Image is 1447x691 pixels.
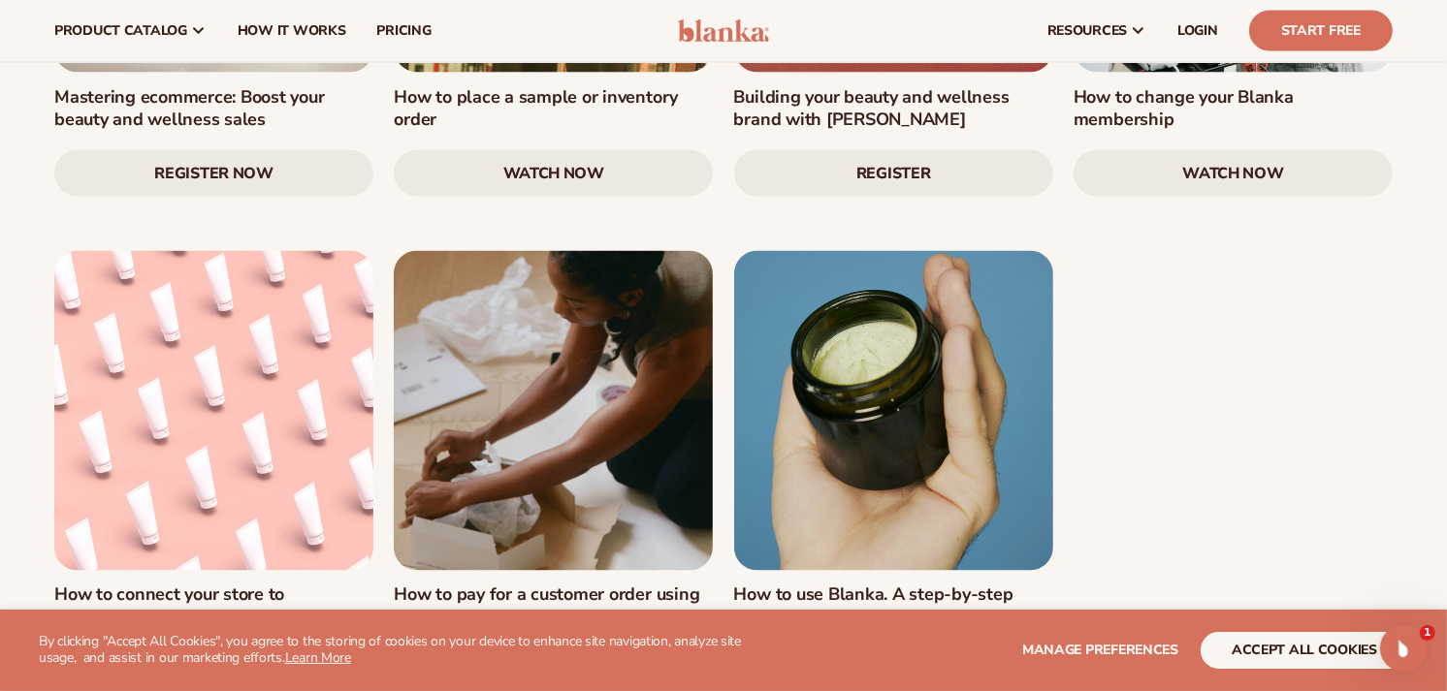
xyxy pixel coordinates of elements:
[734,86,1053,132] h3: Building your beauty and wellness brand with [PERSON_NAME]
[54,23,187,39] span: product catalog
[54,584,373,630] h3: How to connect your store to [GEOGRAPHIC_DATA]
[1249,11,1393,51] a: Start Free
[1074,86,1393,132] h3: How to change your Blanka membership
[1420,625,1435,641] span: 1
[1022,641,1178,659] span: Manage preferences
[376,23,431,39] span: pricing
[1177,23,1218,39] span: LOGIN
[238,23,346,39] span: How It Works
[1201,632,1408,669] button: accept all cookies
[1380,625,1427,672] iframe: Intercom live chat
[678,19,770,43] img: logo
[39,634,777,667] p: By clicking "Accept All Cookies", you agree to the storing of cookies on your device to enhance s...
[1074,150,1393,197] a: watch now
[394,150,713,197] a: watch now
[1047,23,1127,39] span: resources
[54,150,373,197] a: Register Now
[734,584,1053,630] h3: How to use Blanka. A step-by-step guide
[394,86,713,132] h3: How to place a sample or inventory order
[734,150,1053,197] a: Register
[54,86,373,132] h3: Mastering ecommerce: Boost your beauty and wellness sales
[285,648,351,667] a: Learn More
[394,584,713,630] h3: How to pay for a customer order using Blanka
[1022,632,1178,669] button: Manage preferences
